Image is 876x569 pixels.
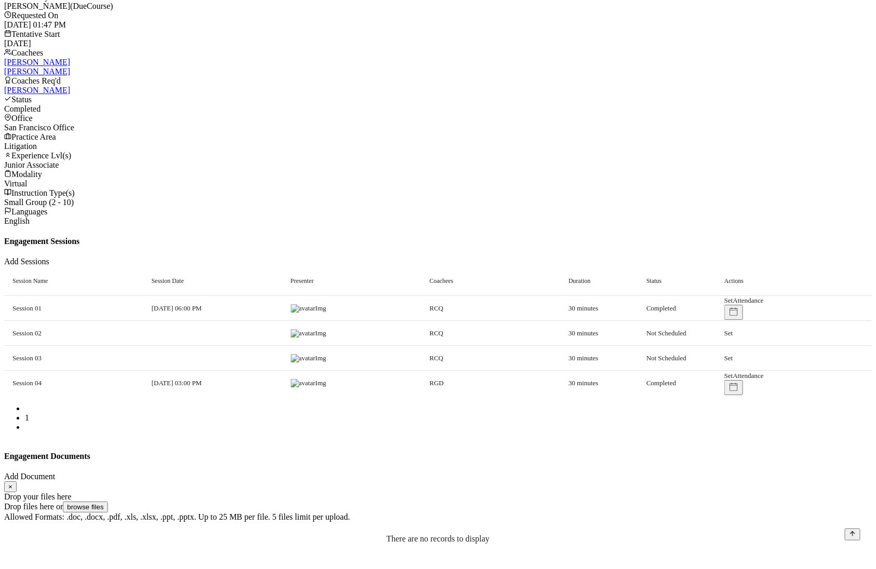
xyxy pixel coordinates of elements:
a: [PERSON_NAME] [4,67,872,76]
a: Set [724,329,733,337]
div: [DATE] 01:47 PM [4,11,872,30]
img: avatarImg [291,304,327,313]
span: Completed [646,304,676,312]
div: [DATE] 06:00 PM [152,304,202,313]
img: avatarImg [291,329,327,337]
div: Session Date [152,266,184,295]
span: Coachees [11,48,43,57]
span: Status [11,95,32,104]
a: Attendance [733,372,764,380]
div: [DATE] [4,30,872,48]
div: 30 minutes [569,304,598,313]
div: Session Date [152,278,184,284]
div: Duration [569,266,591,295]
div: English [4,216,872,226]
span: Completed [4,104,41,113]
div: Actions [724,278,744,284]
div: San Francisco Office [4,114,872,132]
div: Drop your files here [4,492,872,502]
div: 30 minutes [569,379,598,387]
span: Office [11,114,33,123]
div: Actions [724,266,744,295]
a: Set [724,296,733,304]
h4: Engagement Documents [4,452,872,461]
a: Add Sessions [4,257,49,266]
div: Uppy Dashboard Window (Press escape to close) [4,481,872,522]
img: avatarImg [291,354,327,362]
div: Duration [569,278,591,284]
div: Junior Associate [4,160,872,170]
div: Presenter [291,278,314,284]
div: Status [646,278,662,284]
span: Instruction Type(s) [11,188,75,197]
div: 30 minutes [569,329,598,337]
a: [PERSON_NAME] [4,58,872,67]
div: Coachees [429,266,463,295]
div: Status [646,266,662,295]
a: Set [724,372,733,380]
div: Coachees [429,278,453,284]
span: Requested On [11,11,58,20]
div: 30 minutes [569,354,598,362]
div: Virtual [4,179,872,188]
div: Session 04 [12,379,42,387]
div: Session Name [12,278,48,284]
button: Close Modal [4,481,17,492]
span: RCQ [429,354,443,362]
span: Modality [11,170,42,179]
a: [PERSON_NAME] [4,86,872,95]
div: Session 01 [12,304,42,313]
span: RCQ [429,329,443,337]
div: Small Group (2 - 10) [4,198,872,207]
div: Drop files here or [4,502,872,512]
button: browse files [63,502,107,512]
div: [DATE] 03:00 PM [152,379,202,387]
div: Session Name [12,266,48,295]
div: Litigation [4,132,872,151]
div: There are no records to display [374,522,502,556]
img: avatarImg [291,379,327,387]
span: × [8,483,12,491]
span: Practice Area [11,132,56,141]
span: RCQ [429,304,443,312]
a: Set [724,354,733,362]
span: Not Scheduled [646,329,686,337]
a: Page 1 is your current page [25,413,29,422]
span: Experience Lvl(s) [11,151,71,160]
div: Session 02 [12,329,42,337]
span: Languages [11,207,47,216]
span: Tentative Start [11,30,60,38]
div: Presenter [291,266,324,295]
a: Add Document [4,472,55,481]
span: RGD [429,379,443,387]
span: Completed [646,379,676,387]
div: Session 03 [12,354,42,362]
h4: Engagement Sessions [4,237,872,246]
span: Coaches Req'd [11,76,61,85]
div: Allowed Formats: .doc, .docx, .pdf, .xls, .xlsx, .ppt, .pptx. Up to 25 MB per file. 5 files limit... [4,512,872,522]
div: [PERSON_NAME] (DueCourse) [4,2,872,11]
a: Attendance [733,296,764,304]
span: Not Scheduled [646,354,686,362]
